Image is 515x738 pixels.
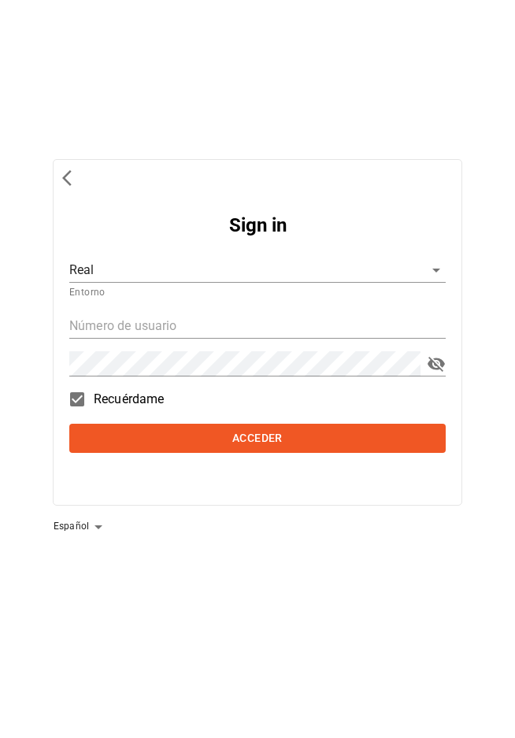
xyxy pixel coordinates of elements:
[69,214,446,236] h2: Sign in
[427,345,446,383] button: toggle password visibility
[94,390,165,409] span: Recuérdame
[69,313,446,339] input: Número de usuario
[69,258,446,283] div: Real
[57,164,86,192] button: back to previous environments
[54,514,108,540] div: Español
[69,424,446,453] button: Acceder
[69,285,446,301] p: Entorno
[76,428,439,448] span: Acceder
